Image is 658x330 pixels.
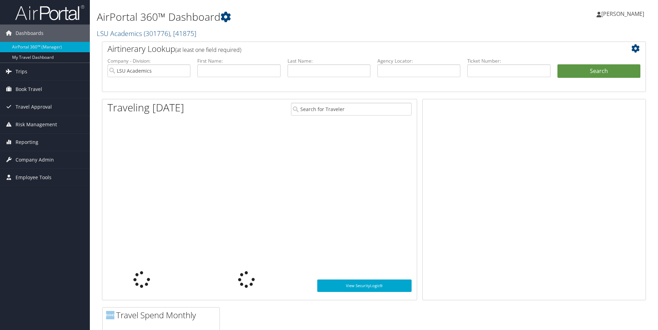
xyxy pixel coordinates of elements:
[16,98,52,116] span: Travel Approval
[197,57,280,64] label: First Name:
[107,57,190,64] label: Company - Division:
[144,29,170,38] span: ( 301776 )
[601,10,644,18] span: [PERSON_NAME]
[106,309,219,321] h2: Travel Spend Monthly
[16,81,42,98] span: Book Travel
[16,63,27,80] span: Trips
[97,10,466,24] h1: AirPortal 360™ Dashboard
[16,151,54,168] span: Company Admin
[107,43,595,55] h2: Airtinerary Lookup
[291,103,412,116] input: Search for Traveler
[175,46,241,54] span: (at least one field required)
[557,64,640,78] button: Search
[15,4,84,21] img: airportal-logo.png
[467,57,550,64] label: Ticket Number:
[97,29,196,38] a: LSU Academics
[16,25,44,42] span: Dashboards
[16,116,57,133] span: Risk Management
[16,134,38,151] span: Reporting
[596,3,651,24] a: [PERSON_NAME]
[107,100,184,115] h1: Traveling [DATE]
[288,57,370,64] label: Last Name:
[377,57,460,64] label: Agency Locator:
[170,29,196,38] span: , [ 41875 ]
[317,279,412,292] a: View SecurityLogic®
[16,169,51,186] span: Employee Tools
[106,311,114,319] img: domo-logo.png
